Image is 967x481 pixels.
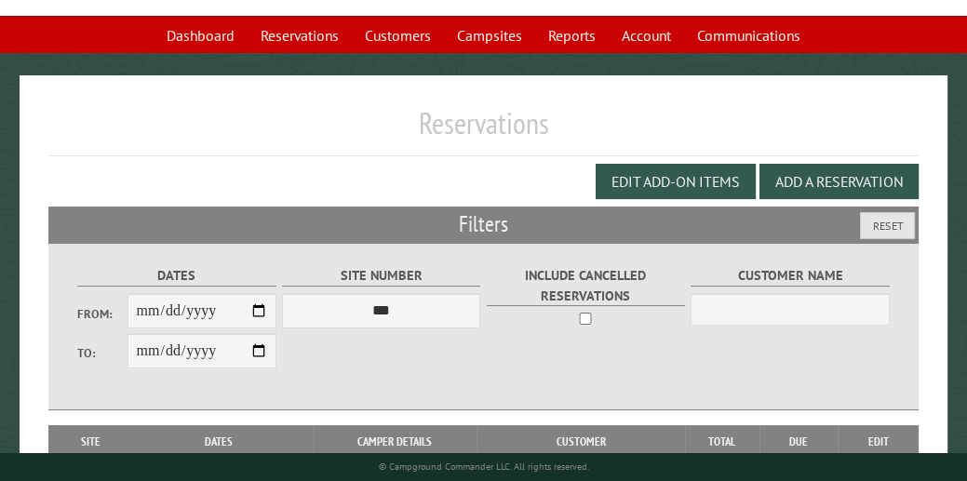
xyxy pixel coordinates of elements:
[685,425,759,458] th: Total
[77,305,127,323] label: From:
[48,105,919,156] h1: Reservations
[691,265,889,287] label: Customer Name
[249,18,350,53] a: Reservations
[860,212,915,239] button: Reset
[611,18,682,53] a: Account
[759,425,839,458] th: Due
[487,265,685,306] label: Include Cancelled Reservations
[838,425,919,458] th: Edit
[446,18,533,53] a: Campsites
[48,207,919,242] h2: Filters
[379,461,589,473] small: © Campground Commander LLC. All rights reserved.
[124,425,313,458] th: Dates
[313,425,477,458] th: Camper Details
[58,425,124,458] th: Site
[77,265,275,287] label: Dates
[759,164,919,199] button: Add a Reservation
[155,18,246,53] a: Dashboard
[686,18,812,53] a: Communications
[354,18,442,53] a: Customers
[537,18,607,53] a: Reports
[596,164,756,199] button: Edit Add-on Items
[282,265,480,287] label: Site Number
[77,344,127,362] label: To:
[477,425,684,458] th: Customer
